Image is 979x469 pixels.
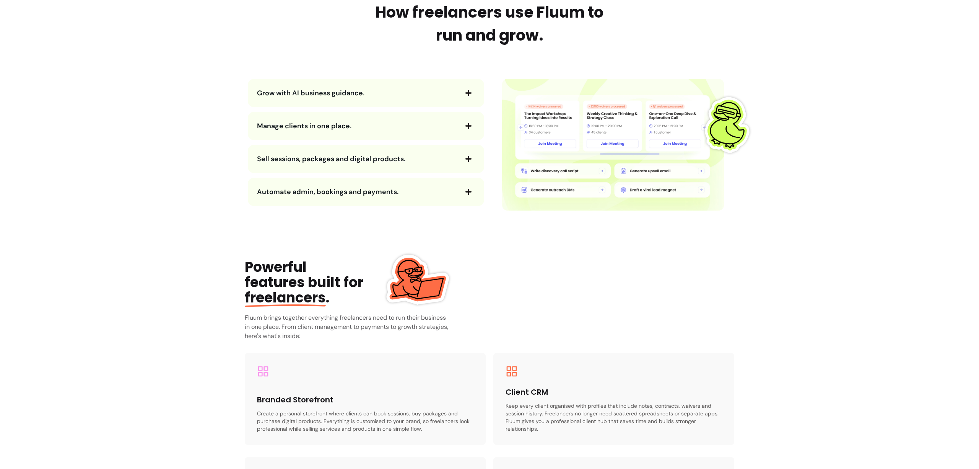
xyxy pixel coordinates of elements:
button: Sell sessions, packages and digital products. [257,152,475,165]
img: Fluum Duck sticker [384,247,449,312]
button: Automate admin, bookings and payments. [257,185,475,198]
button: Manage clients in one place. [257,119,475,132]
span: freelancers [245,288,326,307]
img: Fluum Duck sticker [700,96,757,154]
p: Keep every client organised with profiles that include notes, contracts, waivers and session hist... [506,402,722,433]
p: Create a personal storefront where clients can book sessions, buy packages and purchase digital p... [257,410,473,433]
span: Automate admin, bookings and payments. [257,187,398,196]
span: Grow with AI business guidance. [257,88,364,98]
div: Powerful features built for [245,260,410,306]
span: Sell sessions, packages and digital products. [257,154,405,163]
h3: Branded Storefront [257,394,365,405]
span: . [245,288,329,307]
h2: How freelancers use Fluum to run and grow. [365,1,614,47]
span: Manage clients in one place. [257,121,351,131]
button: Grow with AI business guidance. [257,87,475,100]
h3: Client CRM [506,387,614,397]
h3: Fluum brings together everything freelancers need to run their business in one place. From client... [245,313,452,341]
